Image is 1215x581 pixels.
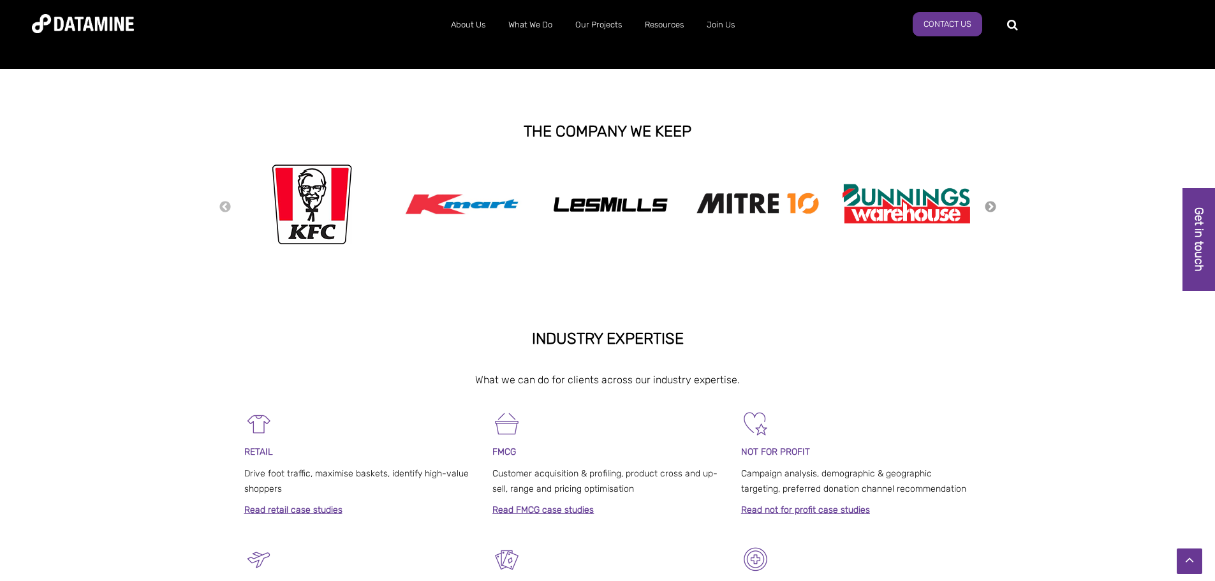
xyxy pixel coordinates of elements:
span: Drive foot traffic, maximise baskets, identify high-value shoppers [244,468,469,494]
a: What We Do [497,8,564,41]
a: Join Us [695,8,746,41]
span: Campaign analysis, demographic & geographic targeting, preferred donation channel recommendation [741,468,966,494]
span: What we can do for clients across our industry expertise. [475,374,740,386]
a: Contact Us [913,12,982,36]
button: Previous [219,200,232,214]
span: Customer acquisition & profiling, product cross and up-sell, range and pricing optimisation [492,468,718,494]
img: Bunnings Warehouse [843,180,970,228]
span: RETAIL [244,446,273,457]
img: Healthcare [741,545,770,573]
img: Travel & Tourism [244,545,273,573]
img: Mitre 10 [695,189,822,218]
img: Entertainment [492,545,521,573]
img: Les Mills Logo [547,193,674,216]
a: Read retail case studies [244,504,342,515]
a: Read FMCG case studies [492,504,594,515]
span: FMCG [492,446,516,457]
a: About Us [439,8,497,41]
img: Kmart logo [399,166,526,242]
strong: THE COMPANY WE KEEP [524,122,691,140]
img: Not For Profit [741,409,770,438]
button: Next [984,200,997,214]
img: Retail-1 [244,409,273,438]
a: Resources [633,8,695,41]
img: Datamine [32,14,134,33]
img: FMCG [492,409,521,438]
a: Get in touch [1182,188,1215,291]
strong: INDUSTRY EXPERTISE [532,330,684,348]
img: kfc [272,161,352,247]
span: NOT FOR PROFIT [741,446,810,457]
a: Read not for profit case studies [741,504,870,515]
a: Our Projects [564,8,633,41]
